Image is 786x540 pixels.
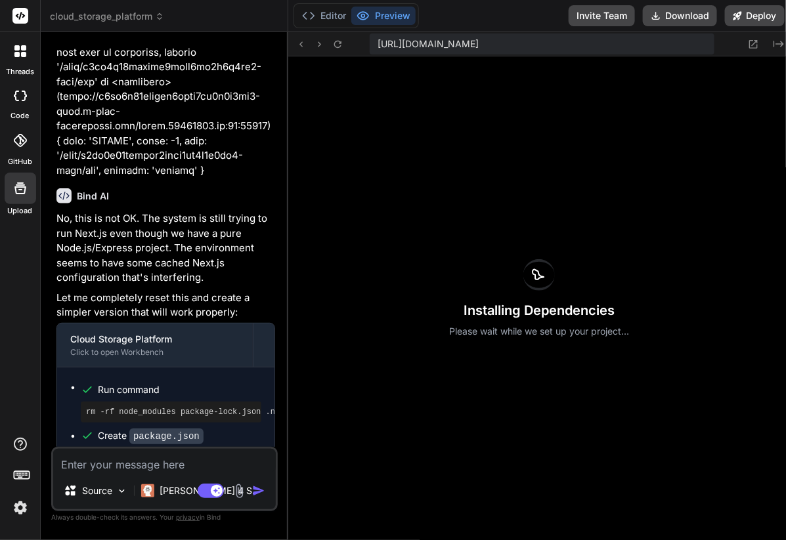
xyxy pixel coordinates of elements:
img: attachment [232,484,247,499]
h6: Bind AI [77,190,109,203]
button: Preview [351,7,416,25]
button: Deploy [725,5,785,26]
h3: Installing Dependencies [449,301,629,320]
div: Cloud Storage Platform [70,333,240,346]
button: Cloud Storage PlatformClick to open Workbench [57,323,253,367]
div: Create [98,429,204,443]
p: [PERSON_NAME] 4 S.. [160,484,257,497]
span: privacy [176,513,200,521]
button: Editor [297,7,351,25]
span: Run command [98,383,261,396]
p: Let me completely reset this and create a simpler version that will work properly: [56,291,275,320]
label: threads [6,66,34,77]
img: Pick Models [116,486,127,497]
div: Click to open Workbench [70,347,240,358]
span: [URL][DOMAIN_NAME] [378,37,479,51]
label: code [11,110,30,121]
pre: rm -rf node_modules package-lock.json .next [86,407,256,417]
code: package.json [129,428,204,444]
button: Download [643,5,717,26]
label: GitHub [8,156,32,167]
p: Please wait while we set up your project... [449,325,629,338]
p: Source [82,484,112,497]
img: settings [9,497,32,519]
p: No, this is not OK. The system is still trying to run Next.js even though we have a pure Node.js/... [56,211,275,285]
img: Claude 4 Sonnet [141,484,154,497]
span: cloud_storage_platform [50,10,164,23]
p: Always double-check its answers. Your in Bind [51,511,278,524]
img: icon [252,484,265,497]
label: Upload [8,205,33,217]
button: Invite Team [569,5,635,26]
